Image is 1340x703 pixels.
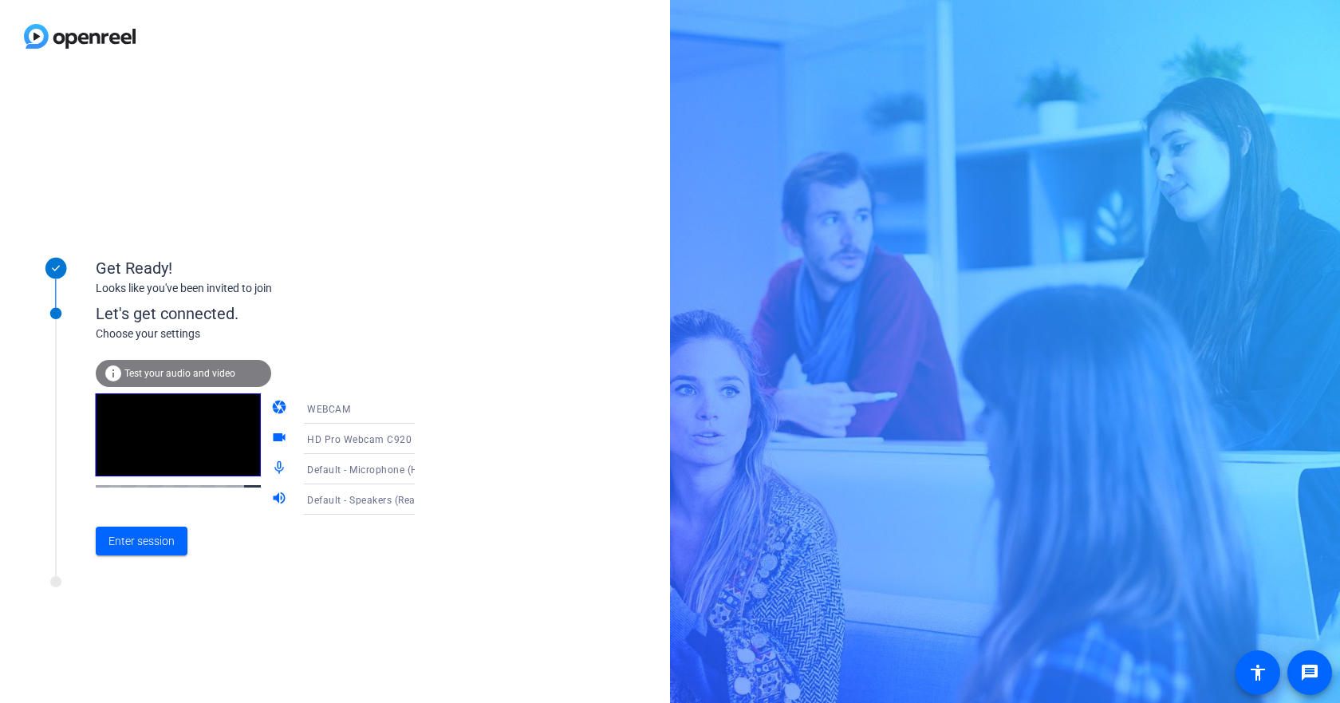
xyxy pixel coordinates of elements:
[104,364,123,383] mat-icon: info
[96,527,187,555] button: Enter session
[1248,663,1267,682] mat-icon: accessibility
[124,368,235,379] span: Test your audio and video
[307,404,350,415] span: WEBCAM
[307,432,471,445] span: HD Pro Webcam C920 (046d:08e5)
[96,302,447,326] div: Let's get connected.
[1300,663,1319,682] mat-icon: message
[96,280,415,297] div: Looks like you've been invited to join
[271,490,290,509] mat-icon: volume_up
[108,533,175,550] span: Enter session
[307,463,579,476] span: Default - Microphone (HD Pro Webcam C920) (046d:08e5)
[307,493,479,506] span: Default - Speakers (Realtek(R) Audio)
[96,326,447,342] div: Choose your settings
[271,460,290,479] mat-icon: mic_none
[271,399,290,418] mat-icon: camera
[271,429,290,448] mat-icon: videocam
[96,256,415,280] div: Get Ready!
